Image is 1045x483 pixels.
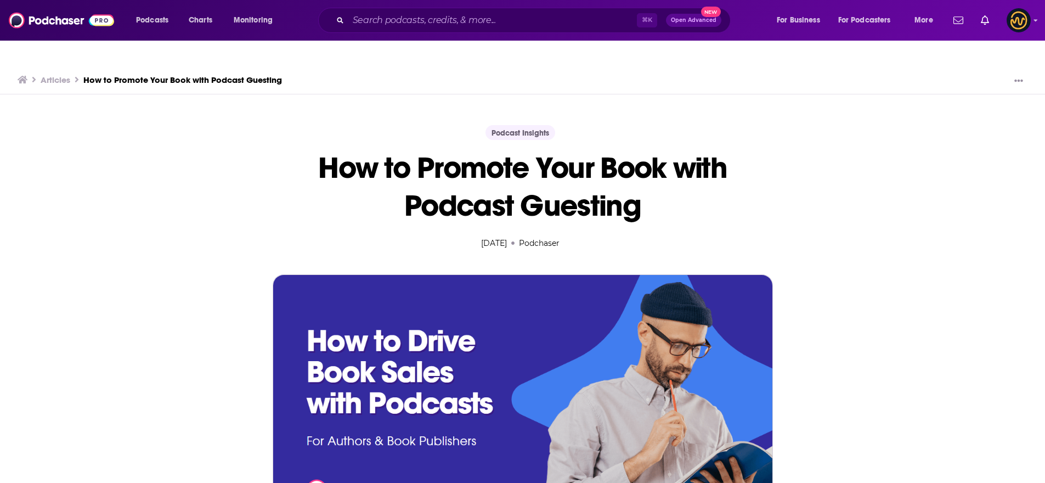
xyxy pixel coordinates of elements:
button: open menu [769,12,834,29]
span: ⌘ K [637,13,657,27]
button: Show More Button [1010,75,1027,88]
button: open menu [128,12,183,29]
a: Articles [41,75,70,85]
a: Charts [182,12,219,29]
button: Open AdvancedNew [666,14,721,27]
button: Show profile menu [1007,8,1031,32]
span: For Podcasters [838,13,891,28]
button: open menu [831,12,907,29]
time: [DATE] [481,238,507,248]
button: open menu [226,12,287,29]
h1: How to Promote Your Book with Podcast Guesting [273,149,773,224]
span: Open Advanced [671,18,716,23]
span: For Business [777,13,820,28]
span: New [701,7,721,17]
div: Search podcasts, credits, & more... [329,8,741,33]
img: User Profile [1007,8,1031,32]
img: Podchaser - Follow, Share and Rate Podcasts [9,10,114,31]
span: Monitoring [234,13,273,28]
button: open menu [907,12,947,29]
a: How to Promote Your Book with Podcast Guesting [83,75,282,85]
a: Podchaser [519,238,560,248]
span: Charts [189,13,212,28]
input: Search podcasts, credits, & more... [348,12,637,29]
a: Podcast Insights [485,125,555,140]
a: Show notifications dropdown [949,11,968,30]
span: More [914,13,933,28]
span: Logged in as LowerStreet [1007,8,1031,32]
span: Podcasts [136,13,168,28]
a: Show notifications dropdown [976,11,993,30]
